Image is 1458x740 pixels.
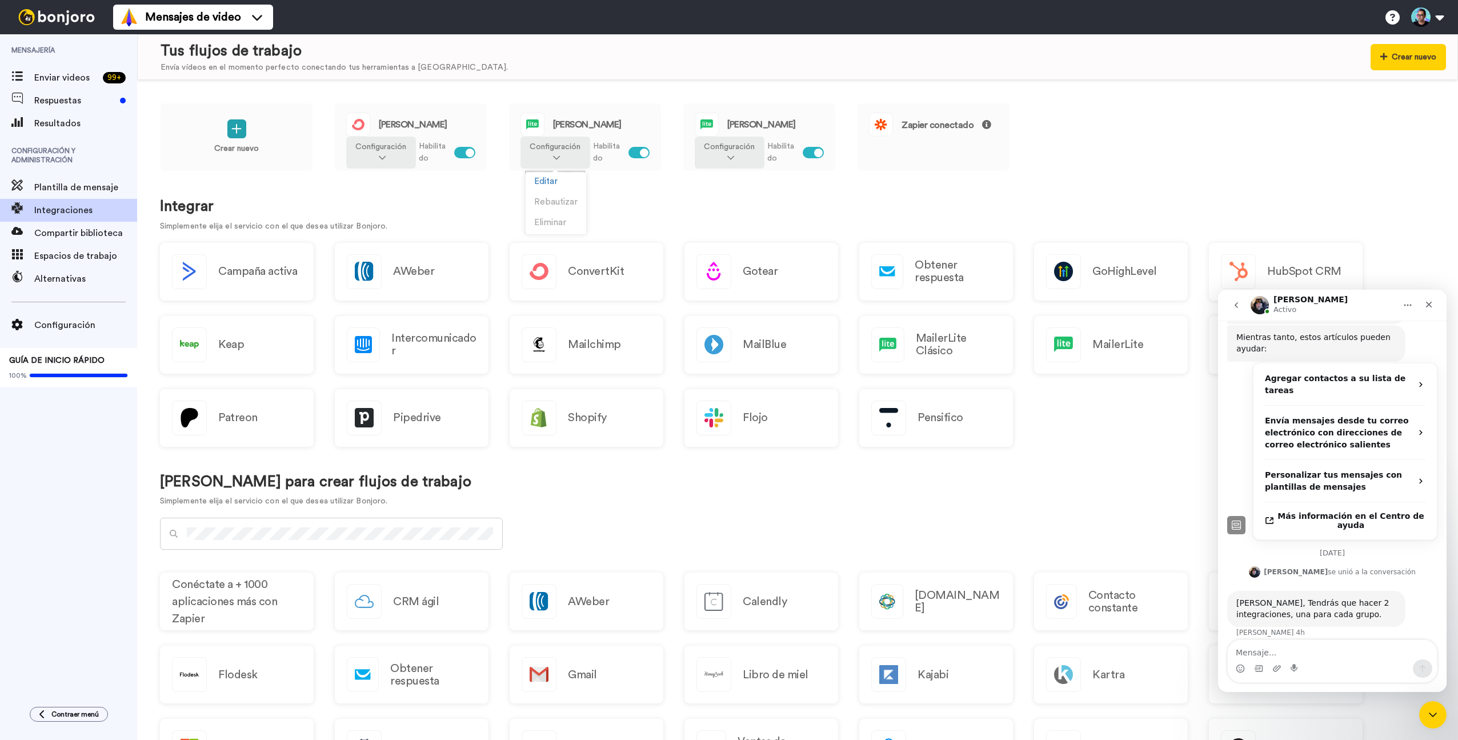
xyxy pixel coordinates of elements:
[9,357,105,365] span: GUÍA DE INICIO RÁPIDO
[173,255,206,289] img: logo_activecampaign.svg
[391,332,476,357] h2: Intercomunicador
[347,328,379,362] img: logo_intercom.svg
[697,255,731,289] img: logo_drip.svg
[522,328,556,362] img: logo_mailchimp.svg
[534,177,558,186] span: Editar
[859,646,1013,703] a: Kajabi
[1092,265,1157,278] h2: GoHighLevel
[34,318,137,332] span: Configuración
[335,573,488,630] a: CRM ágil
[1047,255,1080,289] img: logo_gohighlevel.png
[34,272,137,286] span: Alternativas
[859,316,1013,374] a: MailerLite Clásico
[918,411,963,424] h2: Pensifico
[160,221,1435,233] p: Simplemente elija el servicio con el que desea utilizar Bonjoro.
[34,117,137,130] span: Resultados
[916,332,1001,357] h2: MailerLite Clásico
[173,401,206,435] img: logo_patreon.svg
[160,646,314,703] a: Flodesk
[859,573,1013,630] a: [DOMAIN_NAME]
[335,646,488,703] a: Obtener respuesta
[30,707,108,722] button: Contraer menú
[1047,585,1076,618] img: logo_constant_contact.svg
[704,143,755,151] font: Configuración
[347,401,381,435] img: logo_pipedrive.png
[743,669,808,681] h2: Libro de miel
[1034,573,1188,630] a: Contacto constante
[1209,243,1363,301] a: HubSpot CRM
[526,173,586,193] a: Editar
[1047,328,1080,362] img: logo_mailerlite.svg
[684,389,838,447] a: Flojo
[145,9,241,25] span: Mensajes de video
[160,316,314,374] a: Keap
[568,669,597,681] h2: Gmail
[530,143,580,151] font: Configuración
[522,658,556,691] img: logo_gmail.svg
[568,265,624,278] h2: ConvertKit
[695,137,764,169] button: Configuración
[520,137,590,169] button: Configuración
[419,141,450,165] span: Habilitado
[743,265,778,278] h2: Gotear
[1209,316,1363,374] a: Ontraport
[34,181,137,194] span: Plantilla de mensaje
[1092,669,1124,681] h2: Kartra
[521,113,544,136] img: logo_mailerlite.svg
[335,243,488,301] a: AWeber
[697,585,731,618] img: logo_calendly.svg
[390,662,476,687] h2: Obtener respuesta
[214,143,259,155] p: Crear nuevo
[510,646,663,703] a: Gmail
[160,103,313,171] a: Crear nuevo
[553,120,622,129] span: [PERSON_NAME]
[1209,646,1363,703] a: Klaviyo
[34,226,137,240] span: Compartir biblioteca
[915,259,1001,284] h2: Obtener respuesta
[743,411,768,424] h2: Flojo
[872,328,904,362] img: logo_mailerlite.svg
[697,658,731,691] img: logo_honeybook.svg
[534,218,566,227] span: Eliminar
[872,585,903,618] img: logo_closecom.svg
[393,595,439,608] h2: CRM ágil
[1034,316,1188,374] a: MailerLite
[334,103,487,171] a: [PERSON_NAME]Configuración Habilitado
[857,103,1010,171] a: Zapier conectado
[160,573,314,630] a: Conéctate a + 1000 aplicaciones más con Zapier
[510,573,663,630] a: AWeber
[568,338,621,351] h2: Mailchimp
[172,576,302,627] span: Conéctate a + 1000 aplicaciones más con Zapier
[593,141,624,165] span: Habilitado
[1047,658,1080,691] img: logo_kartra.svg
[1218,290,1447,692] iframe: Intercom live chat
[684,573,838,630] a: Calendly
[347,658,378,691] img: logo_getresponse.svg
[51,710,99,719] span: Contraer menú
[918,669,948,681] h2: Kajabi
[727,120,796,129] span: [PERSON_NAME]
[347,113,370,136] img: logo_convertkit.svg
[107,74,117,82] font: 99
[1034,646,1188,703] a: Kartra
[335,316,488,374] a: Intercomunicador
